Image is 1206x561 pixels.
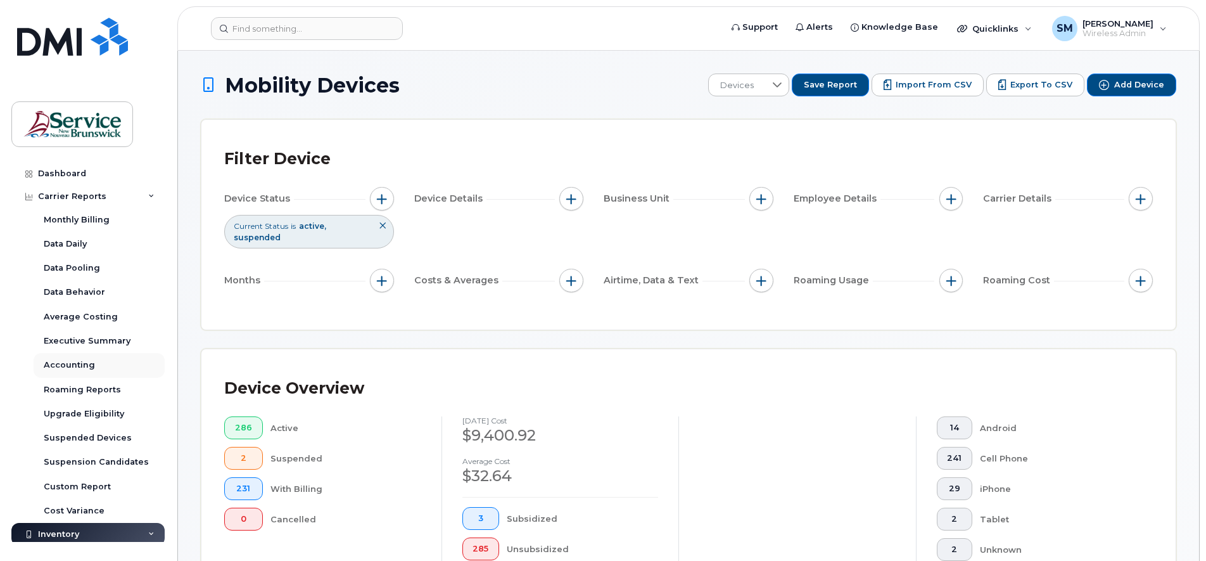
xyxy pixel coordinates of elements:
button: Add Device [1087,74,1176,96]
div: Subsidized [507,507,658,530]
button: 2 [937,538,973,561]
span: active [299,221,326,231]
span: 2 [947,514,962,524]
div: $32.64 [462,465,659,487]
button: 2 [224,447,263,470]
span: Save Report [804,79,857,91]
span: Roaming Cost [983,274,1054,287]
span: suspended [234,233,281,242]
div: Unknown [980,538,1133,561]
h4: [DATE] cost [462,416,659,425]
button: 231 [224,477,263,500]
button: 241 [937,447,973,470]
span: Business Unit [604,192,673,205]
span: 241 [947,453,962,463]
div: Cancelled [270,508,421,531]
span: 29 [947,484,962,494]
button: 2 [937,508,973,531]
span: 285 [473,544,488,554]
span: Devices [709,74,765,97]
button: 29 [937,477,973,500]
span: 0 [235,514,252,524]
div: Tablet [980,508,1133,531]
span: Employee Details [794,192,880,205]
span: 2 [947,545,962,555]
span: Carrier Details [983,192,1055,205]
div: Active [270,416,421,439]
span: is [291,221,296,231]
div: Device Overview [224,372,364,405]
div: Filter Device [224,143,331,176]
span: Current Status [234,221,288,231]
div: Cell Phone [980,447,1133,470]
button: 14 [937,416,973,439]
button: 0 [224,508,263,531]
span: Add Device [1114,79,1164,91]
div: Android [980,416,1133,439]
span: 286 [235,423,252,433]
h4: Average cost [462,457,659,465]
button: Export to CSV [986,74,1084,96]
span: Roaming Usage [794,274,873,287]
span: 14 [947,423,962,433]
div: With Billing [270,477,421,500]
button: Save Report [792,74,869,96]
span: Mobility Devices [225,74,400,96]
span: Export to CSV [1010,79,1072,91]
div: iPhone [980,477,1133,500]
span: 2 [235,453,252,463]
span: Device Status [224,192,294,205]
button: Import from CSV [872,74,984,96]
span: Import from CSV [896,79,972,91]
span: Device Details [414,192,486,205]
span: Costs & Averages [414,274,502,287]
span: Airtime, Data & Text [604,274,702,287]
div: Suspended [270,447,421,470]
div: Unsubsidized [507,538,658,560]
span: 231 [235,484,252,494]
span: 3 [473,513,488,524]
button: 285 [462,538,500,560]
button: 3 [462,507,500,530]
button: 286 [224,416,263,439]
span: Months [224,274,264,287]
div: $9,400.92 [462,425,659,446]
